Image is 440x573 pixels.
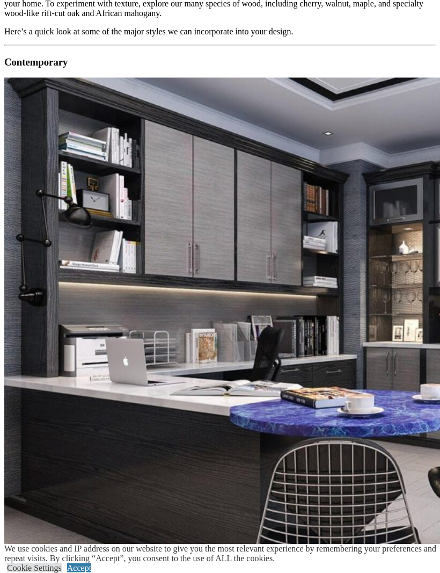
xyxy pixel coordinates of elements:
[4,544,440,563] div: We use cookies and IP address on our website to give you the most relevant experience by remember...
[4,56,436,68] h3: Contemporary
[4,27,436,37] p: Here’s a quick look at some of the major styles we can incorporate into your design.
[67,563,91,572] a: Accept
[7,563,62,572] a: Cookie Settings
